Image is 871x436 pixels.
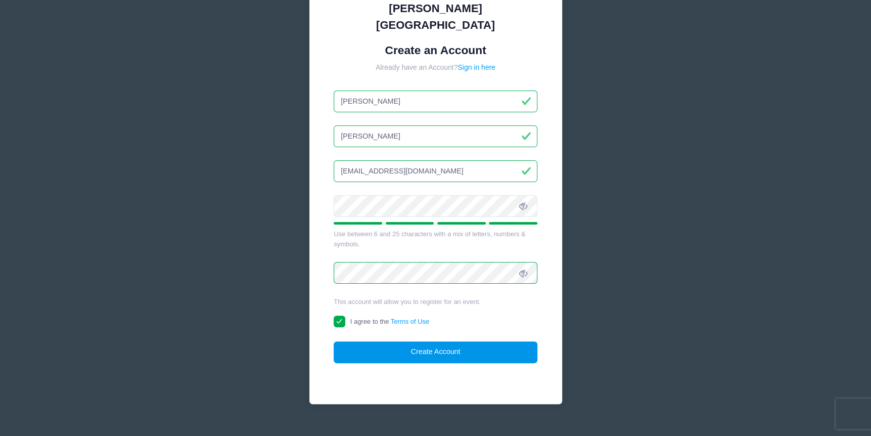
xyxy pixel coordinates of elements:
div: Use between 6 and 25 characters with a mix of letters, numbers & symbols. [334,229,537,249]
a: Sign in here [457,63,495,71]
input: I agree to theTerms of Use [334,316,345,327]
button: Create Account [334,341,537,363]
span: I agree to the [350,318,429,325]
input: Last Name [334,125,537,147]
input: First Name [334,91,537,112]
input: Email [334,160,537,182]
div: Already have an Account? [334,62,537,73]
h1: Create an Account [334,43,537,57]
a: Terms of Use [391,318,430,325]
div: This account will allow you to register for an event. [334,297,537,307]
